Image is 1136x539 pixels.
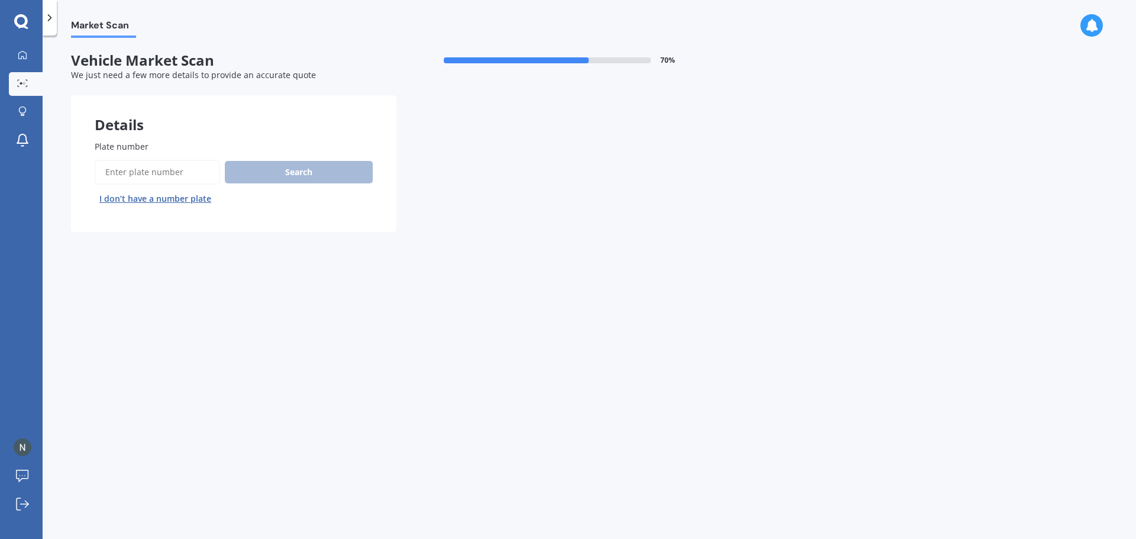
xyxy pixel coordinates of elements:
[71,20,136,35] span: Market Scan
[14,438,31,456] img: ACg8ocLlBFZiGo711USC5KZKm8qQUfTGTqJdbpj5UJkgAWT4oCUo=s96-c
[660,56,675,64] span: 70 %
[95,160,220,185] input: Enter plate number
[71,69,316,80] span: We just need a few more details to provide an accurate quote
[95,141,149,152] span: Plate number
[71,52,396,69] span: Vehicle Market Scan
[71,95,396,131] div: Details
[95,189,216,208] button: I don’t have a number plate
